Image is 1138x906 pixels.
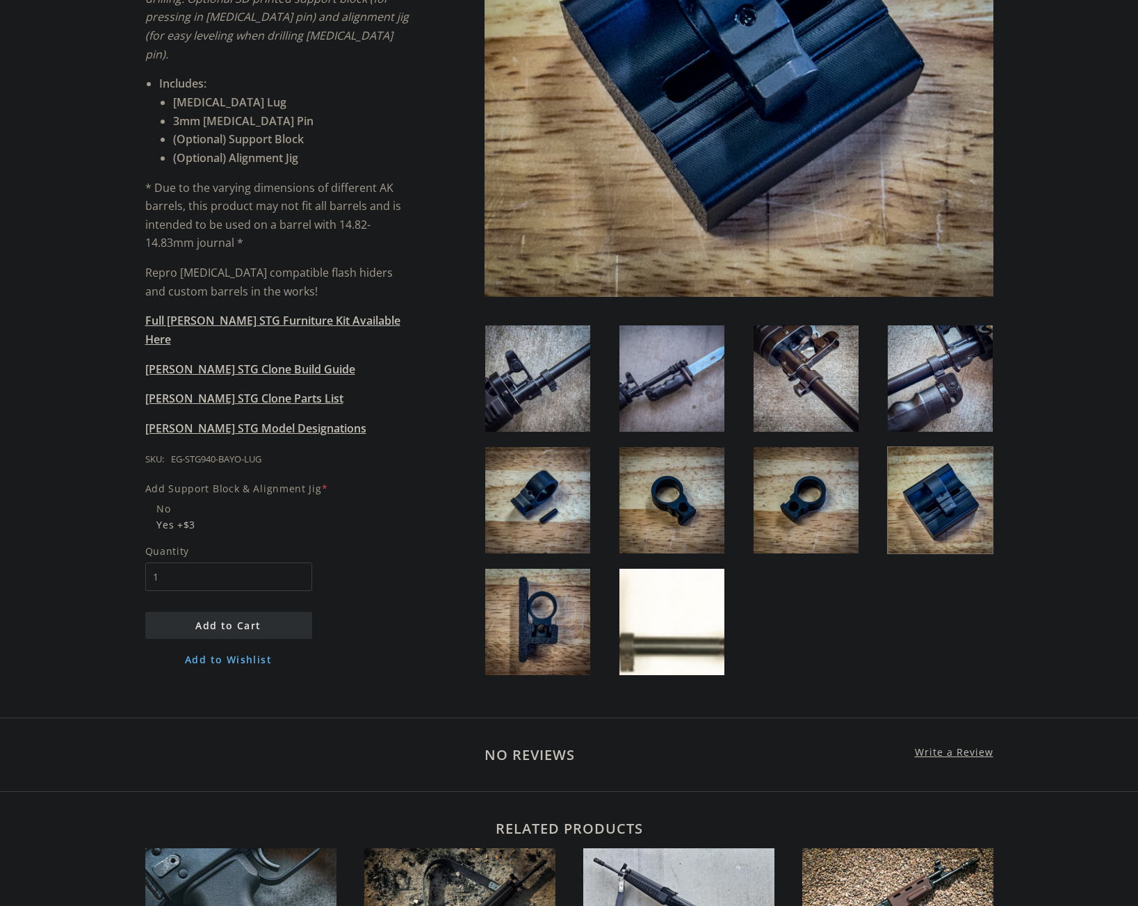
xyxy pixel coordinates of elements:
[485,447,590,553] img: Wieger STG-940 AK Bayonet Lug
[485,569,590,675] img: Wieger STG-940 AK Bayonet Lug
[619,325,724,432] img: Wieger STG-940 AK Bayonet Lug
[145,362,355,377] a: [PERSON_NAME] STG Clone Build Guide
[159,76,206,91] strong: Includes:
[619,569,724,675] img: Wieger STG-940 AK Bayonet Lug
[145,480,412,496] div: Add Support Block & Alignment Jig
[145,264,412,300] p: Repro [MEDICAL_DATA] compatible flash hiders and custom barrels in the works!
[145,501,412,517] span: No
[195,619,261,632] span: Add to Cart
[619,447,724,553] img: Wieger STG-940 AK Bayonet Lug
[145,543,312,559] span: Quantity
[173,95,286,110] strong: [MEDICAL_DATA] Lug
[888,325,993,432] img: Wieger STG-940 AK Bayonet Lug
[754,325,859,432] img: Wieger STG-940 AK Bayonet Lug
[145,421,366,436] a: [PERSON_NAME] STG Model Designations
[888,447,993,553] img: Wieger STG-940 AK Bayonet Lug
[145,646,312,673] button: Add to Wishlist
[145,563,312,591] input: Quantity
[145,612,312,639] button: Add to Cart
[173,150,298,165] strong: (Optional) Alignment Jig
[145,517,412,533] span: Yes +$3
[485,325,590,432] img: Wieger STG-940 AK Bayonet Lug
[145,820,993,837] h2: Related products
[145,746,993,763] h2: No Reviews
[145,452,164,467] div: SKU:
[145,391,343,406] a: [PERSON_NAME] STG Clone Parts List
[754,447,859,553] img: Wieger STG-940 AK Bayonet Lug
[171,452,261,467] div: EG-STG940-BAYO-LUG
[145,179,412,253] p: * Due to the varying dimensions of different AK barrels, this product may not fit all barrels and...
[915,746,993,759] a: Write a Review
[145,313,400,347] a: Full [PERSON_NAME] STG Furniture Kit Available Here
[173,113,314,129] strong: 3mm [MEDICAL_DATA] Pin
[173,131,304,147] strong: (Optional) Support Block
